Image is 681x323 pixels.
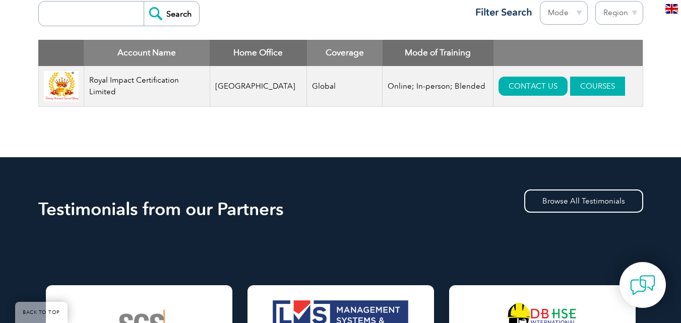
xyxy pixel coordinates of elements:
img: en [665,4,678,14]
th: Mode of Training: activate to sort column ascending [383,40,493,66]
input: Search [144,2,199,26]
td: [GEOGRAPHIC_DATA] [210,66,307,107]
a: Browse All Testimonials [524,189,643,213]
th: Home Office: activate to sort column ascending [210,40,307,66]
a: COURSES [570,77,625,96]
td: Online; In-person; Blended [383,66,493,107]
img: contact-chat.png [630,273,655,298]
th: Coverage: activate to sort column ascending [307,40,383,66]
th: Account Name: activate to sort column descending [84,40,210,66]
img: 581c9c2f-f294-ee11-be37-000d3ae1a22b-logo.png [44,71,79,102]
h2: Testimonials from our Partners [38,201,643,217]
a: BACK TO TOP [15,302,68,323]
td: Global [307,66,383,107]
td: Royal Impact Certification Limited [84,66,210,107]
a: CONTACT US [499,77,568,96]
h3: Filter Search [469,6,532,19]
th: : activate to sort column ascending [493,40,643,66]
